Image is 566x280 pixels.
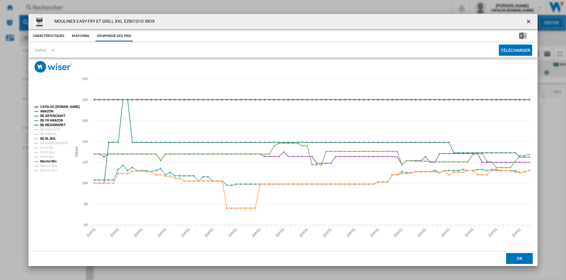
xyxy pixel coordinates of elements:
img: 103190813_6070566257.jpg [33,15,45,28]
tspan: AMAZON [40,110,53,113]
tspan: BE FR AMAZON [40,119,63,122]
tspan: 180 [82,98,88,102]
tspan: BE EXELLENT [40,128,61,131]
tspan: [DATE] [511,228,521,238]
md-dialog: Product popup [28,14,538,266]
ng-md-icon: getI18NText('BUTTONS.CLOSE_DIALOG') [525,18,533,26]
button: Caractéristiques [31,31,66,42]
button: Matching [67,31,94,42]
tspan: 160 [82,119,88,122]
tspan: [DATE] [369,228,379,238]
tspan: [DATE] [464,228,474,238]
tspan: Profil Moy [40,151,55,154]
button: Graphique des prix [96,31,133,42]
tspan: [DATE] [417,228,427,238]
tspan: 140 [82,140,88,143]
button: getI18NText('BUTTONS.CLOSE_DIALOG') [523,15,535,28]
tspan: [DATE] [157,228,167,238]
tspan: [DATE] [228,228,238,238]
tspan: [DATE] [86,228,96,238]
button: Télécharger au format Excel [509,31,536,42]
tspan: BE VANDENBORRE [40,142,68,145]
tspan: BE NL BOL [40,137,56,140]
tspan: BE ARTENCRAFT [40,114,65,118]
tspan: 80 [84,202,88,206]
tspan: [DATE] [204,228,214,238]
tspan: [DATE] [346,228,356,238]
tspan: [DATE] [488,228,498,238]
tspan: [DATE] [251,228,261,238]
tspan: Marché Moy [40,164,57,168]
tspan: Marché Min [40,160,57,163]
tspan: BE KREFEL [40,132,57,136]
tspan: [DATE] [393,228,403,238]
tspan: 60 [84,223,88,227]
tspan: Values [74,147,79,157]
tspan: [DATE] [109,228,119,238]
tspan: [DATE] [181,228,190,238]
tspan: Profil Min [40,146,54,149]
tspan: 200 [82,77,88,81]
tspan: 120 [82,160,88,164]
h4: MOULINEX EASY FRY ET GRILL XXL EZ801D10 INOX [51,18,155,25]
div: 3 Mois [35,48,46,52]
button: OK [506,253,533,264]
tspan: Marché Max [40,169,57,172]
tspan: CATALOG [DOMAIN_NAME] [40,105,80,108]
img: excel-24x24.png [519,32,526,39]
tspan: [DATE] [133,228,143,238]
tspan: Profil Max [40,155,54,158]
tspan: [DATE] [440,228,450,238]
tspan: BE MEDIAMARKT [40,123,66,127]
button: Télécharger [499,45,532,56]
tspan: [DATE] [322,228,332,238]
img: logo_wiser_300x94.png [34,61,72,73]
tspan: [DATE] [275,228,285,238]
tspan: [DATE] [298,228,308,238]
tspan: 100 [82,181,88,185]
